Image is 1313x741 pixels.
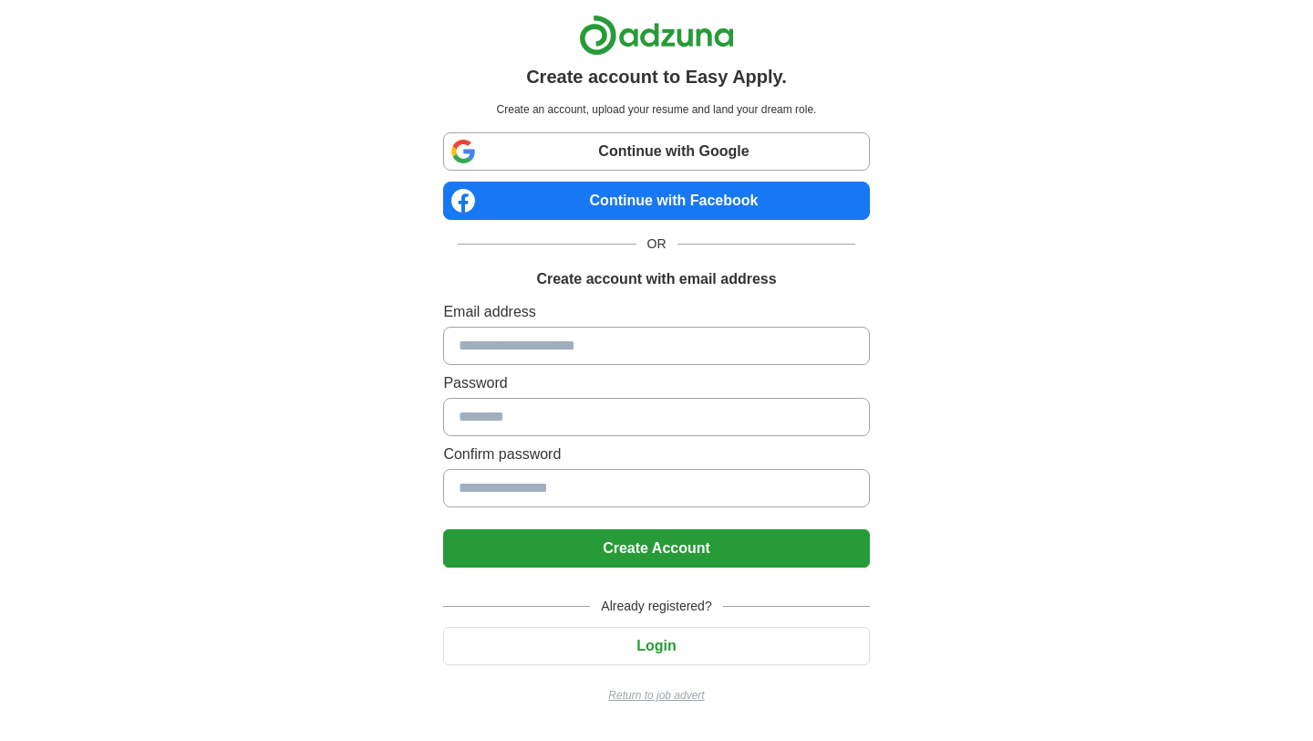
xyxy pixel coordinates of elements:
button: Create Account [443,529,869,568]
span: OR [636,235,677,254]
img: Adzuna logo [579,15,734,56]
a: Login [443,638,869,653]
label: Confirm password [443,444,869,465]
button: Login [443,627,869,665]
label: Password [443,372,869,394]
h1: Create account to Easy Apply. [526,63,787,90]
a: Continue with Google [443,132,869,171]
span: Already registered? [590,597,722,616]
a: Continue with Facebook [443,182,869,220]
a: Return to job advert [443,687,869,704]
label: Email address [443,301,869,323]
p: Create an account, upload your resume and land your dream role. [447,101,865,118]
h1: Create account with email address [536,268,776,290]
